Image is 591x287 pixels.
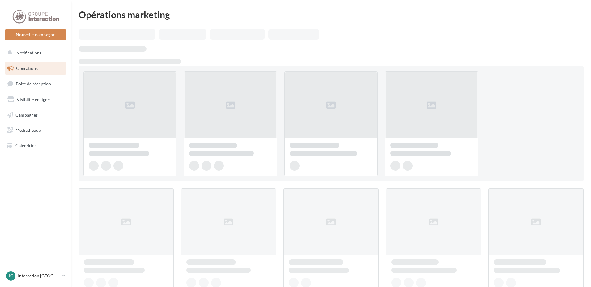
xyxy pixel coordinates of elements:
[9,273,13,279] span: IC
[15,112,38,117] span: Campagnes
[4,77,67,90] a: Boîte de réception
[17,97,50,102] span: Visibilité en ligne
[5,29,66,40] button: Nouvelle campagne
[4,124,67,137] a: Médiathèque
[4,93,67,106] a: Visibilité en ligne
[15,143,36,148] span: Calendrier
[79,10,584,19] div: Opérations marketing
[16,81,51,86] span: Boîte de réception
[4,109,67,122] a: Campagnes
[4,62,67,75] a: Opérations
[16,50,41,55] span: Notifications
[15,127,41,133] span: Médiathèque
[4,139,67,152] a: Calendrier
[4,46,65,59] button: Notifications
[16,66,38,71] span: Opérations
[5,270,66,282] a: IC Interaction [GEOGRAPHIC_DATA]
[18,273,59,279] p: Interaction [GEOGRAPHIC_DATA]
